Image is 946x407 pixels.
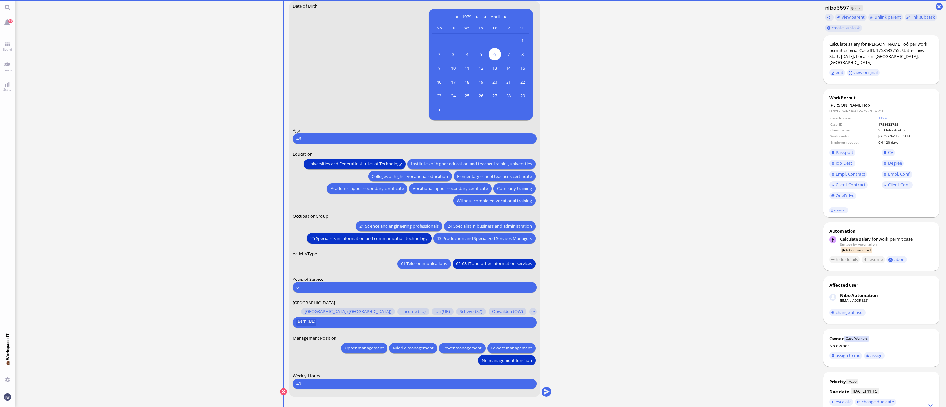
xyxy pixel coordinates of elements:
span: 💼 Workspace: IT [5,360,10,375]
button: April 5, 1979 [474,47,488,61]
span: Elementary school teacher's certificate [457,173,532,179]
a: OneDrive [829,192,856,199]
span: Schwyz (SZ) [460,309,482,314]
span: Degree [888,160,902,166]
span: 27 [489,90,501,102]
a: Job Desc. [829,160,855,167]
span: 7 [502,48,515,60]
span: 13 Production and Specialized Services Managers [437,235,532,242]
button: assign to me [829,352,862,359]
span: [GEOGRAPHIC_DATA] ([GEOGRAPHIC_DATA]) [305,309,391,314]
div: Priority [829,379,846,384]
span: 29 [516,90,528,102]
button: unlink parent [868,14,903,21]
span: Sa [507,25,510,30]
div: Nibo Automation [840,292,878,298]
button: view parent [835,14,867,21]
span: Academic upper-secondary certificate [330,185,404,192]
button: Obwalden (OW) [488,308,526,315]
button: change af user [829,309,866,316]
button: change due date [855,399,896,406]
span: We [464,25,470,30]
button: April 7, 1979 [502,47,515,61]
span: Uri (UR) [435,309,450,314]
button: April 28, 1979 [502,89,515,103]
td: Case Number [830,115,877,121]
span: ActivityType [293,251,317,257]
div: Automation [829,228,934,234]
button: 24 Specialist in business and administration [444,221,536,231]
button: April 6, 1979 [488,47,501,61]
span: 9 [433,62,445,74]
button: April 17, 1979 [446,75,460,89]
a: view all [829,207,848,213]
span: No management function [482,357,532,364]
span: [GEOGRAPHIC_DATA] [293,299,335,305]
div: WorkPermit [829,95,934,101]
div: Owner [829,336,844,342]
h1: nibo5597 [823,4,849,12]
td: Client name [830,127,877,133]
button: Upper management [341,343,387,353]
button: Middle management [389,343,437,353]
a: Empl. Conf. [882,171,912,178]
button: April 18, 1979 [460,75,474,89]
button: Lowest management [487,343,536,353]
span: Action Required [841,247,872,253]
button: April 22, 1979 [515,75,529,89]
button: Academic upper-secondary certificate [327,183,407,194]
button: view original [847,69,880,76]
div: Calculate salary for [PERSON_NAME] Joó per work permit criteria. Case ID: 1758633755, Status: new... [829,41,934,65]
span: Universities and Federal Institutes of Technology [307,161,402,167]
span: Board [1,47,14,52]
span: Obwalden (OW) [492,309,523,314]
span: 13 [489,62,501,74]
button: April 20, 1979 [488,75,501,89]
button: 21 Science and engineering professionals [356,221,442,231]
button: April 13, 1979 [488,61,501,75]
span: 61 Telecommunications [401,260,447,267]
button: 13 Production and Specialized Services Managers [433,233,536,244]
span: Upper management [344,345,384,351]
span: 6 [489,48,501,60]
a: Degree [882,160,904,167]
span: 15 [516,62,528,74]
button: April 16, 1979 [432,75,446,89]
span: Lower management [442,345,482,351]
span: 21 Science and engineering professionals [359,223,439,229]
span: 16 [433,76,445,88]
div: Affected user [829,282,859,288]
span: by [853,242,857,246]
a: Client Contract [829,181,868,189]
button: Company training [493,183,536,194]
span: Years of Service [293,276,323,282]
span: link subtask [911,14,935,20]
button: Institutes of higher education and teacher training universities [407,159,536,169]
button: April 10, 1979 [446,61,460,75]
button: [GEOGRAPHIC_DATA] ([GEOGRAPHIC_DATA]) [301,308,395,315]
span: Su [520,25,525,30]
td: SBB Infrastruktur [878,127,933,133]
span: 26 [474,90,487,102]
span: 10 [447,62,459,74]
span: 14 [502,62,515,74]
span: 22 [516,76,528,88]
span: Education [293,151,313,157]
button: 62-63 IT and other information services [453,258,536,269]
button: create subtask [825,25,862,32]
button: escalate [829,399,853,406]
button: April 3, 1979 [446,47,460,61]
button: April 24, 1979 [446,89,460,103]
button: April 1, 1979 [515,33,529,47]
button: Cancel [280,388,287,395]
span: 5 [474,48,487,60]
a: CV [882,149,895,156]
td: CH-120 days [878,140,933,145]
span: Tu [451,25,455,30]
span: CV [888,149,893,155]
button: Vocational upper-secondary certificate [409,183,491,194]
button: April 30, 1979 [432,103,446,116]
span: Colleges of higher vocational education [372,173,448,179]
span: 12 [474,62,487,74]
span: Stats [2,87,13,92]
